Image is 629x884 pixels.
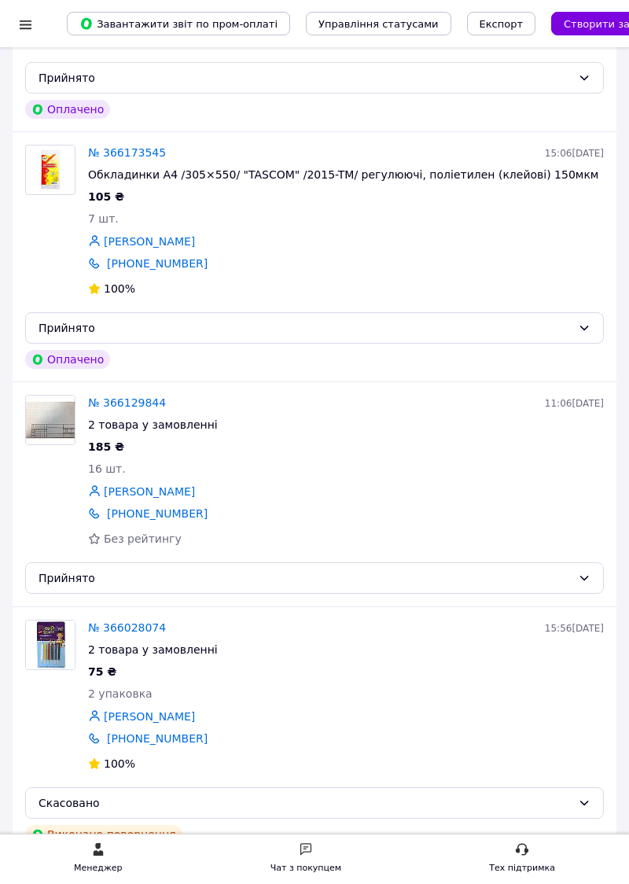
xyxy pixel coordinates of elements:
[26,396,75,444] img: Фото товару
[25,350,110,369] div: Оплачено
[104,709,195,724] a: [PERSON_NAME]
[25,145,75,195] a: Фото товару
[88,462,126,475] span: 16 шт.
[88,190,124,203] span: 105 ₴
[88,168,598,181] span: Обкладинки А4 /305×550/ "TASCOM" /2015-TM/ регулюючі, поліетилен (клейові) 150мкм
[104,234,195,249] a: [PERSON_NAME]
[27,145,75,194] img: Фото товару
[489,860,555,876] div: Тех підтримка
[67,12,290,35] button: Завантажити звіт по пром-оплаті
[25,825,182,844] div: Виконано повернення
[104,282,135,295] span: 100%
[270,860,341,876] div: Чат з покупцем
[88,212,119,225] span: 7 шт.
[107,507,208,520] a: [PHONE_NUMBER]
[306,12,451,35] button: Управління статусами
[88,396,166,409] a: № 366129844
[104,484,195,499] a: [PERSON_NAME]
[545,398,604,409] span: 11:06[DATE]
[88,642,604,657] div: 2 товара у замовленні
[74,860,122,876] div: Менеджер
[104,532,182,545] span: Без рейтингу
[39,69,572,87] div: Прийнято
[25,100,110,119] div: Оплачено
[25,395,75,445] a: Фото товару
[107,257,208,270] a: [PHONE_NUMBER]
[39,794,572,812] div: Скасовано
[107,732,208,745] a: [PHONE_NUMBER]
[79,17,278,31] span: Завантажити звіт по пром-оплаті
[88,146,166,159] a: № 366173545
[88,621,166,634] a: № 366028074
[104,757,135,770] span: 100%
[88,665,116,678] span: 75 ₴
[467,12,536,35] button: Експорт
[88,687,153,700] span: 2 упаковка
[88,440,124,453] span: 185 ₴
[480,18,524,30] span: Експорт
[318,18,439,30] span: Управління статусами
[88,417,604,433] div: 2 товара у замовленні
[39,319,572,337] div: Прийнято
[545,148,604,159] span: 15:06[DATE]
[39,569,572,587] div: Прийнято
[25,620,75,670] a: Фото товару
[26,621,75,669] img: Фото товару
[545,623,604,634] span: 15:56[DATE]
